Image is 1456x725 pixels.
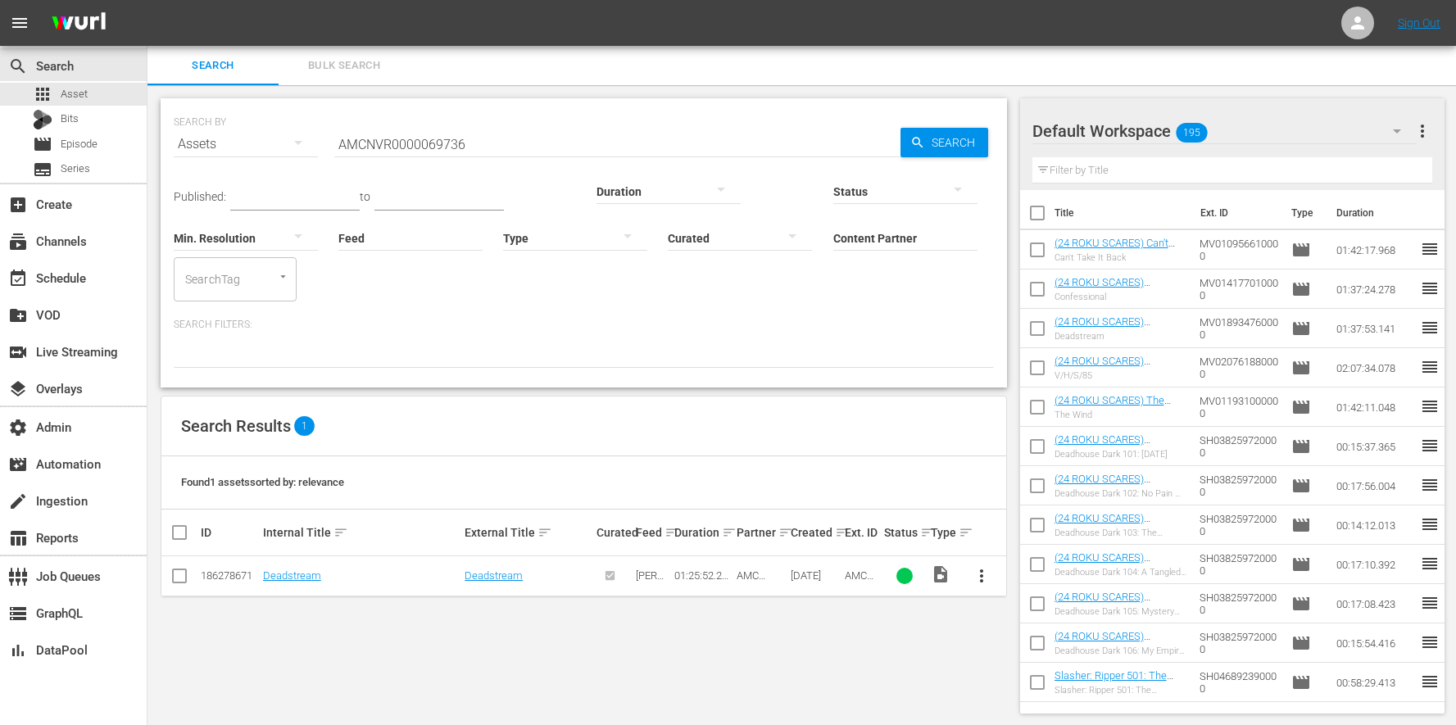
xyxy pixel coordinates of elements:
[181,476,344,488] span: Found 1 assets sorted by: relevance
[1291,515,1311,535] span: Episode
[845,526,878,539] div: Ext. ID
[8,528,28,548] span: Reports
[174,190,226,203] span: Published:
[537,525,552,540] span: sort
[8,269,28,288] span: Schedule
[1055,473,1169,510] a: (24 ROKU SCARES) Deadhouse Dark 102: No Pain No Gain
[962,556,1001,596] button: more_vert
[61,161,90,177] span: Series
[636,523,669,542] div: Feed
[1330,505,1420,545] td: 00:14:12.013
[1420,632,1440,652] span: reorder
[1055,433,1186,458] a: (24 ROKU SCARES) Deadhouse Dark 101: [DATE]
[1055,237,1175,261] a: (24 ROKU SCARES) Can't Take It Back
[1291,279,1311,299] span: Episode
[61,136,98,152] span: Episode
[1055,606,1187,617] div: Deadhouse Dark 105: Mystery Box
[1330,309,1420,348] td: 01:37:53.141
[1193,584,1285,623] td: SH038259720000
[294,416,315,436] span: 1
[1420,239,1440,259] span: reorder
[61,86,88,102] span: Asset
[931,564,950,584] span: Video
[1055,669,1173,694] a: Slasher: Ripper 501: The Slaughterhouse
[1193,663,1285,702] td: SH046892390000
[275,269,291,284] button: Open
[333,525,348,540] span: sort
[8,232,28,251] span: Channels
[33,84,52,104] span: Asset
[1193,230,1285,270] td: MV010956610000
[33,134,52,154] span: Episode
[1330,663,1420,702] td: 00:58:29.413
[8,641,28,660] span: DataPool
[1420,357,1440,377] span: reorder
[174,121,318,167] div: Assets
[737,523,786,542] div: Partner
[1330,270,1420,309] td: 01:37:24.278
[1055,449,1187,460] div: Deadhouse Dark 101: [DATE]
[1420,279,1440,298] span: reorder
[1413,111,1432,151] button: more_vert
[1291,673,1311,692] span: Episode
[181,416,291,436] span: Search Results
[1420,593,1440,613] span: reorder
[33,160,52,179] span: Series
[1398,16,1440,29] a: Sign Out
[61,111,79,127] span: Bits
[1291,397,1311,417] span: Episode
[1055,528,1187,538] div: Deadhouse Dark 103: The Staircase
[636,569,669,619] span: [PERSON_NAME] Feed
[1327,190,1425,236] th: Duration
[8,306,28,325] span: VOD
[1193,505,1285,545] td: SH038259720000
[1330,387,1420,427] td: 01:42:11.048
[1330,466,1420,505] td: 00:17:56.004
[33,110,52,129] div: Bits
[737,569,781,594] span: AMC Networks
[1055,252,1187,263] div: Can't Take It Back
[1291,633,1311,653] span: Episode
[263,569,321,582] a: Deadstream
[791,569,840,582] div: [DATE]
[1055,355,1150,379] a: (24 ROKU SCARES) V/H/S/85
[791,523,840,542] div: Created
[1032,108,1417,154] div: Default Workspace
[465,523,592,542] div: External Title
[722,525,737,540] span: sort
[8,455,28,474] span: Automation
[1055,190,1191,236] th: Title
[835,525,850,540] span: sort
[1291,476,1311,496] span: Episode
[1420,396,1440,416] span: reorder
[1420,318,1440,338] span: reorder
[1055,394,1171,419] a: (24 ROKU SCARES) The Wind
[674,523,732,542] div: Duration
[1055,685,1187,696] div: Slasher: Ripper 501: The Slaughterhouse
[8,195,28,215] span: Create
[884,523,926,542] div: Status
[8,342,28,362] span: Live Streaming
[288,57,400,75] span: Bulk Search
[8,418,28,437] span: Admin
[157,57,269,75] span: Search
[1330,427,1420,466] td: 00:15:37.365
[1176,116,1207,150] span: 195
[925,128,988,157] span: Search
[1055,551,1168,588] a: (24 ROKU SCARES) Deadhouse Dark 104: A Tangled Web We Weave
[1420,475,1440,495] span: reorder
[1055,512,1174,549] a: (24 ROKU SCARES) Deadhouse Dark 103: The Staircase
[8,492,28,511] span: Ingestion
[1291,555,1311,574] span: Episode
[1055,331,1187,342] div: Deadstream
[1281,190,1327,236] th: Type
[900,128,988,157] button: Search
[1193,348,1285,387] td: MV020761880000
[1055,567,1187,578] div: Deadhouse Dark 104: A Tangled Web We Weave
[972,566,991,586] span: more_vert
[201,569,258,582] div: 186278671
[1420,514,1440,534] span: reorder
[1193,466,1285,505] td: SH038259720000
[1420,436,1440,455] span: reorder
[465,569,523,582] a: Deadstream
